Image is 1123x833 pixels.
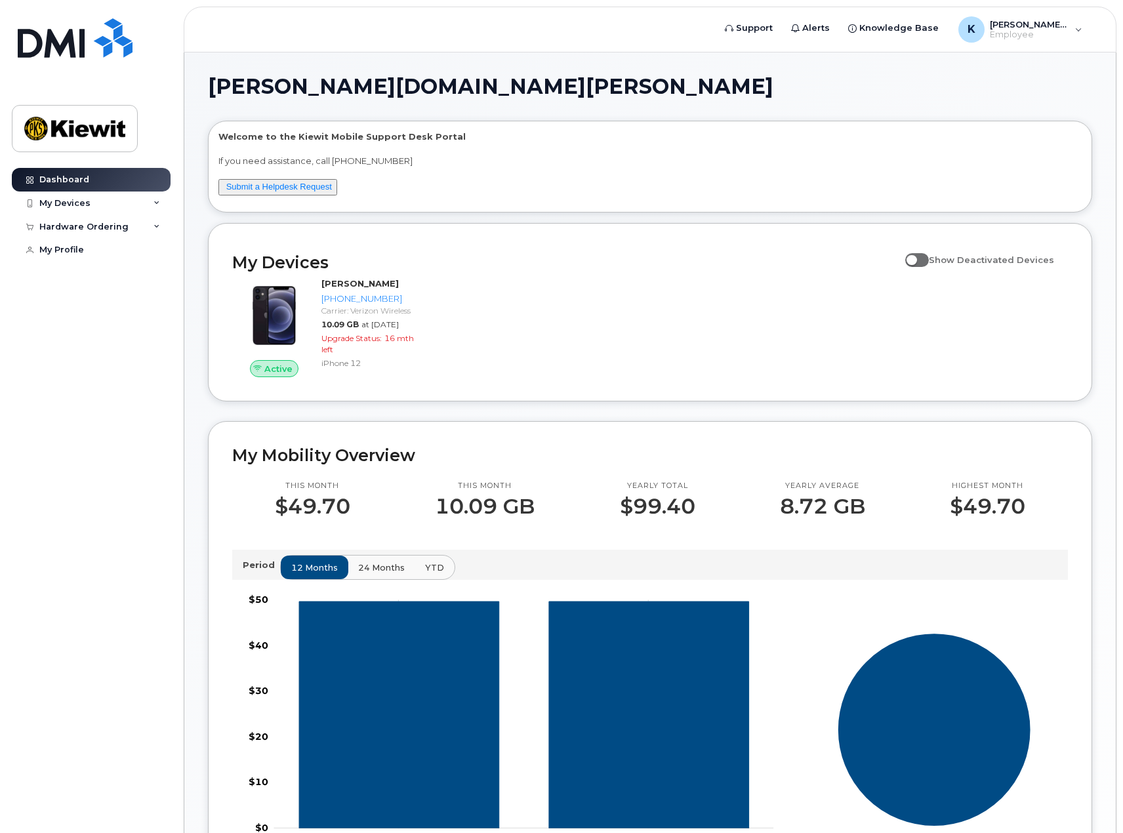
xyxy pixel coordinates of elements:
[232,277,430,377] a: Active[PERSON_NAME][PHONE_NUMBER]Carrier: Verizon Wireless10.09 GBat [DATE]Upgrade Status:16 mth ...
[435,481,535,491] p: This month
[249,776,268,788] tspan: $10
[425,561,444,574] span: YTD
[780,481,865,491] p: Yearly average
[321,319,359,329] span: 10.09 GB
[299,601,749,828] g: 301-672-1337
[435,495,535,518] p: 10.09 GB
[243,284,306,347] img: iPhone_12.jpg
[361,319,399,329] span: at [DATE]
[232,253,899,272] h2: My Devices
[218,179,337,195] button: Submit a Helpdesk Request
[226,182,332,192] a: Submit a Helpdesk Request
[358,561,405,574] span: 24 months
[249,731,268,742] tspan: $20
[321,293,424,305] div: [PHONE_NUMBER]
[208,77,773,96] span: [PERSON_NAME][DOMAIN_NAME][PERSON_NAME]
[620,481,695,491] p: Yearly total
[232,445,1068,465] h2: My Mobility Overview
[249,639,268,651] tspan: $40
[218,155,1082,167] p: If you need assistance, call [PHONE_NUMBER]
[249,685,268,697] tspan: $30
[905,247,916,258] input: Show Deactivated Devices
[275,495,350,518] p: $49.70
[321,278,399,289] strong: [PERSON_NAME]
[218,131,1082,143] p: Welcome to the Kiewit Mobile Support Desk Portal
[264,363,293,375] span: Active
[275,481,350,491] p: This month
[321,305,424,316] div: Carrier: Verizon Wireless
[950,481,1025,491] p: Highest month
[249,594,268,605] tspan: $50
[243,559,280,571] p: Period
[838,633,1031,826] g: Series
[780,495,865,518] p: 8.72 GB
[321,333,414,354] span: 16 mth left
[929,254,1054,265] span: Show Deactivated Devices
[321,333,382,343] span: Upgrade Status:
[321,357,424,369] div: iPhone 12
[950,495,1025,518] p: $49.70
[620,495,695,518] p: $99.40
